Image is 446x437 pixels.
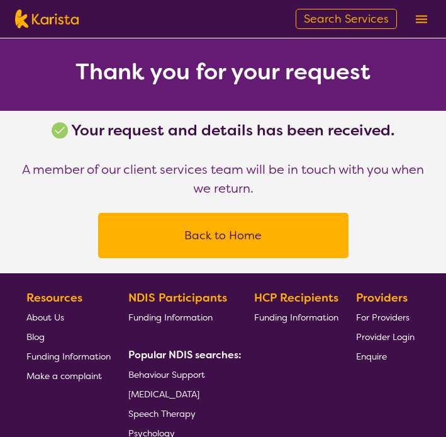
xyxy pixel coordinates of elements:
b: Popular NDIS searches: [128,348,242,361]
span: Blog [26,331,45,343]
a: Enquire [356,346,415,366]
span: Funding Information [26,351,111,362]
b: Resources [26,290,82,305]
a: Search Services [296,9,397,29]
a: Funding Information [254,307,338,327]
a: Funding Information [128,307,237,327]
h2: Thank you for your request [15,60,431,83]
img: tick icon [52,122,68,139]
b: Providers [356,290,408,305]
span: Behaviour Support [128,369,205,380]
b: NDIS Participants [128,290,227,305]
img: Karista logo [15,9,79,28]
span: [MEDICAL_DATA] [128,389,199,400]
button: Back to Home [113,217,333,254]
a: Make a complaint [26,366,111,385]
span: Speech Therapy [128,408,196,419]
p: A member of our client services team will be in touch with you when we return. [15,160,431,198]
a: [MEDICAL_DATA] [128,384,237,404]
a: Provider Login [356,327,415,346]
a: Speech Therapy [128,404,237,423]
div: Your request and details has been received. [52,121,394,140]
span: Funding Information [128,312,213,323]
a: Back to Home [98,213,348,258]
span: Funding Information [254,312,338,323]
span: For Providers [356,312,410,323]
span: Provider Login [356,331,415,343]
a: For Providers [356,307,415,327]
a: Blog [26,327,111,346]
img: menu [416,15,427,23]
span: Make a complaint [26,370,102,382]
span: About Us [26,312,64,323]
a: Behaviour Support [128,365,237,384]
a: About Us [26,307,111,327]
a: Funding Information [26,346,111,366]
span: Enquire [356,351,387,362]
b: HCP Recipients [254,290,338,305]
span: Search Services [304,11,389,26]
